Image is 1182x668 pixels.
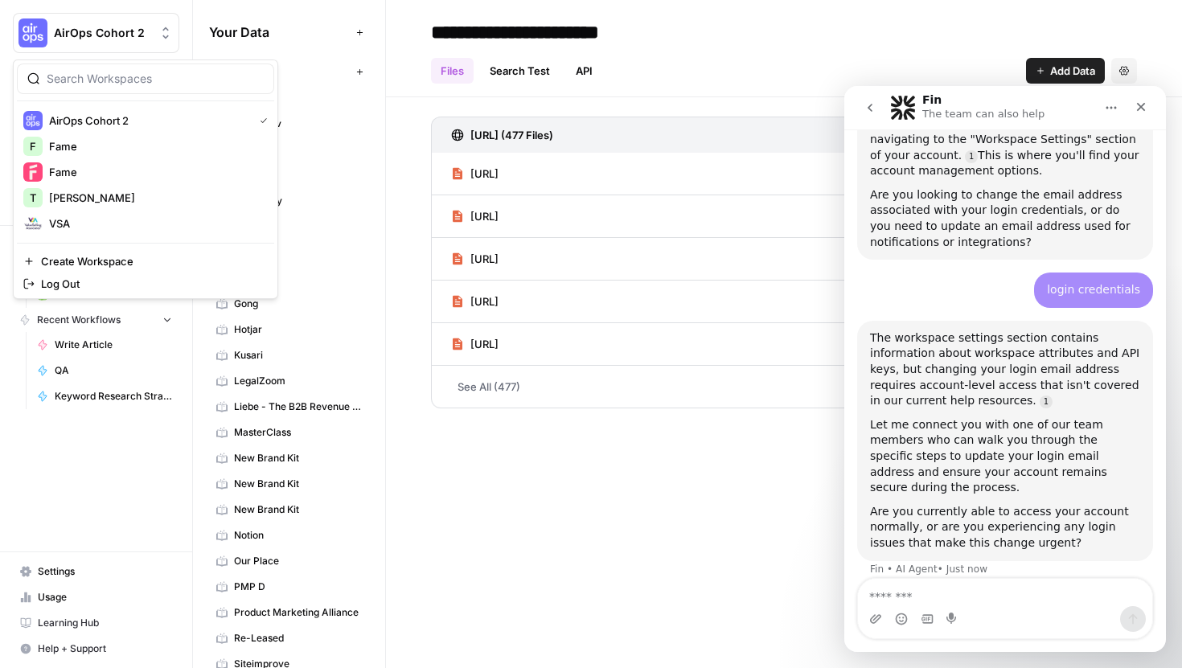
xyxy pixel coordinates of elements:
a: [URL] [451,238,499,280]
span: Product Marketing Alliance [234,605,362,620]
span: Fame [49,164,261,180]
span: Write Article [55,338,172,352]
a: Log Out [17,273,274,295]
span: Create Workspace [41,253,261,269]
span: Keyword Research Strategy [55,389,172,404]
button: Add Data [1026,58,1105,84]
a: Futrli [209,265,369,291]
span: [URL] [470,166,499,182]
a: Write Article [30,332,179,358]
a: MasterClass [209,420,369,445]
span: CookUnity [234,194,362,208]
a: Learning Hub [13,610,179,636]
span: Settings [38,564,172,579]
span: Hotjar [234,322,362,337]
a: [URL] [451,323,499,365]
span: VSA [49,215,261,232]
span: Abacum [234,91,362,105]
a: Carta [209,137,369,162]
iframe: To enrich screen reader interactions, please activate Accessibility in Grammarly extension settings [844,86,1166,652]
span: [PERSON_NAME] [49,190,261,206]
span: New Brand Kit [234,477,362,491]
a: Notion [209,523,369,548]
a: Abacum [209,85,369,111]
a: API [566,58,602,84]
a: Files [431,58,474,84]
button: Workspace: AirOps Cohort 2 [13,13,179,53]
button: Help + Support [13,636,179,662]
a: New Brand Kit [209,445,369,471]
span: Gong [234,297,362,311]
span: Log Out [41,276,261,292]
span: Circana [234,168,362,182]
span: New Brand Kit [234,502,362,517]
a: [URL] [451,281,499,322]
span: BairesDev [234,117,362,131]
span: New Brand Kit [234,451,362,465]
a: [URL] [451,153,499,195]
a: BairesDev [209,111,369,137]
span: Descript [234,219,362,234]
span: MasterClass [234,425,362,440]
span: Usage [38,590,172,604]
a: See All (477) [431,366,1137,408]
span: LegalZoom [234,374,362,388]
a: Descript [209,214,369,240]
a: Our Place [209,548,369,574]
span: [URL] [470,208,499,224]
span: AirOps Cohort 2 [54,25,151,41]
span: Your Data [209,23,350,42]
span: [URL] [470,251,499,267]
span: Help + Support [38,641,172,656]
img: VSA Logo [23,214,43,233]
span: Learning Hub [38,616,172,630]
a: Search Test [480,58,560,84]
a: LegalZoom [209,368,369,394]
span: F [30,138,36,154]
a: Hotjar [209,317,369,342]
span: Re-Leased [234,631,362,645]
a: QA [30,358,179,383]
span: Add Data [1050,63,1095,79]
span: [URL] [470,336,499,352]
span: Fame [234,245,362,260]
a: [URL] [451,195,499,237]
a: Usage [13,584,179,610]
span: Our Place [234,554,362,568]
a: Kusari [209,342,369,368]
span: T [30,190,36,206]
span: Futrli [234,271,362,285]
a: Re-Leased [209,625,369,651]
img: AirOps Cohort 2 Logo [18,18,47,47]
input: Search Workspaces [47,71,264,87]
a: CookUnity [209,188,369,214]
img: Fame Logo [23,162,43,182]
a: Product Marketing Alliance [209,600,369,625]
span: Recent Workflows [37,313,121,327]
h3: [URL] (477 Files) [470,127,553,143]
span: Kusari [234,348,362,363]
